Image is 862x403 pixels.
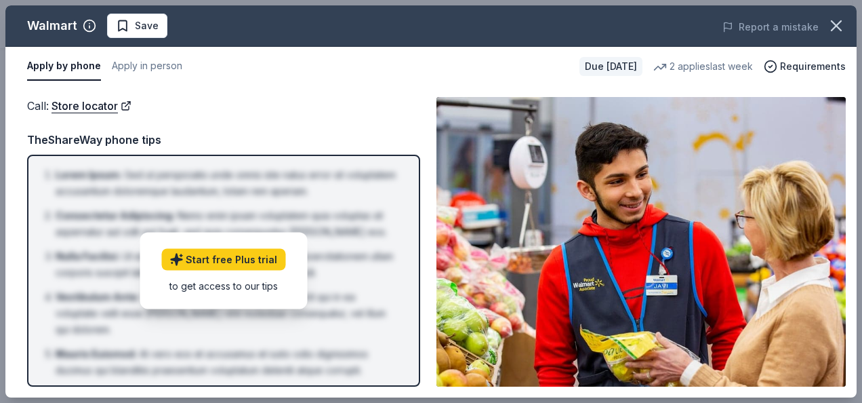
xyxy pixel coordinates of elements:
span: Mauris Euismod : [56,348,137,360]
li: Nemo enim ipsam voluptatem quia voluptas sit aspernatur aut odit aut fugit, sed quia consequuntur... [56,208,400,240]
span: Save [135,18,159,34]
button: Requirements [764,58,846,75]
div: TheShareWay phone tips [27,131,420,149]
button: Apply in person [112,52,182,81]
li: Ut enim ad minima veniam, quis nostrum exercitationem ullam corporis suscipit laboriosam, nisi ut... [56,248,400,281]
button: Save [107,14,167,38]
div: Call : [27,97,420,115]
a: Start free Plus trial [161,248,285,270]
button: Report a mistake [722,19,819,35]
span: Requirements [780,58,846,75]
span: Vestibulum Ante : [56,291,140,303]
li: At vero eos et accusamus et iusto odio dignissimos ducimus qui blanditiis praesentium voluptatum ... [56,346,400,379]
li: Sed ut perspiciatis unde omnis iste natus error sit voluptatem accusantium doloremque laudantium,... [56,167,400,199]
a: Store locator [52,97,131,115]
div: Due [DATE] [579,57,642,76]
span: Consectetur Adipiscing : [56,210,175,221]
li: Quis autem vel eum iure reprehenderit qui in ea voluptate velit esse [PERSON_NAME] nihil molestia... [56,289,400,338]
span: Nulla Facilisi : [56,250,120,262]
img: Image for Walmart [436,97,846,387]
div: 2 applies last week [653,58,753,75]
span: Lorem Ipsum : [56,169,122,180]
div: to get access to our tips [161,278,285,292]
button: Apply by phone [27,52,101,81]
div: Walmart [27,15,77,37]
